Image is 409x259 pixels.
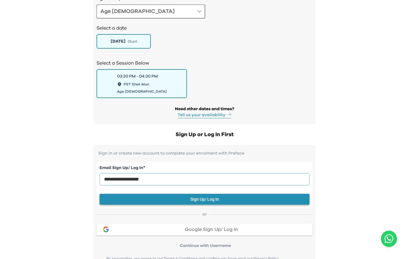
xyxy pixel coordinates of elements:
[102,226,109,233] img: google login
[381,231,397,247] button: Open WhatsApp chat
[98,243,312,249] p: Continue with Username
[97,5,205,18] button: Age [DEMOGRAPHIC_DATA]
[185,227,238,232] span: Google Sign Up/ Log In
[111,38,125,44] span: [DATE]
[100,165,309,171] label: Email Sign Up/ Log In *
[178,112,231,118] button: Tell us your availability
[94,130,315,139] h2: Sign Up or Log In First
[97,69,187,98] button: 03:30 PM - 04:30 PMPST Shek MunAge [DEMOGRAPHIC_DATA]
[117,73,158,79] div: 03:30 PM - 04:30 PM
[97,34,151,49] button: [DATE](Sun)
[97,24,312,32] h2: Select a date
[117,89,167,94] span: Age [DEMOGRAPHIC_DATA]
[175,106,234,112] div: Need other dates and times?
[97,151,312,156] p: Sign in or create new account to complete your enrolment with Preface
[381,231,397,247] a: Chat with us on WhatsApp
[128,39,137,44] span: ( Sun )
[200,211,209,217] span: or
[100,7,175,16] div: Age [DEMOGRAPHIC_DATA]
[124,82,149,87] span: PST Shek Mun
[97,59,312,67] h2: Select a Session Below
[100,194,309,205] button: Sign Up/ Log In
[97,223,312,235] button: google loginGoogle Sign Up/ Log In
